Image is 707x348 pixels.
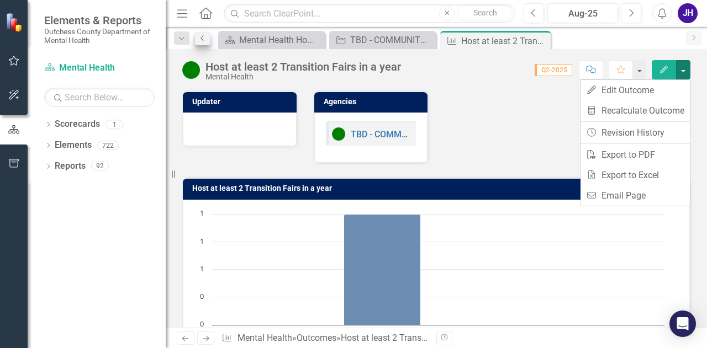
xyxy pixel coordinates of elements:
[192,98,291,106] h3: Updater
[350,33,433,47] div: TBD - COMMUNITY BASED SERVICES INC - Transition Planning - APG Funds - 19907
[324,98,423,106] h3: Agencies
[238,333,292,343] a: Mental Health
[341,333,495,343] div: Host at least 2 Transition Fairs in a year
[200,264,204,274] text: 1
[6,12,25,31] img: ClearPoint Strategy
[44,88,155,107] input: Search Below...
[192,184,684,192] h3: Host at least 2 Transition Fairs in a year
[547,3,618,23] button: Aug-25
[669,310,696,337] div: Open Intercom Messenger
[205,61,401,73] div: Host at least 2 Transition Fairs in a year
[97,141,119,150] div: 722
[581,100,690,121] a: Recalculate Outcome
[239,33,322,47] div: Mental Health Home Page
[461,34,548,48] div: Host at least 2 Transition Fairs in a year
[457,6,513,21] button: Search
[205,73,401,81] div: Mental Health
[44,62,155,74] a: Mental Health
[44,27,155,45] small: Dutchess County Department of Mental Health
[182,61,200,79] img: Active
[221,332,428,345] div: » »
[297,333,336,343] a: Outcomes
[55,160,86,173] a: Reports
[221,33,322,47] a: Mental Health Home Page
[581,185,690,206] a: Email Page
[581,144,690,165] a: Export to PDF
[44,14,155,27] span: Elements & Reports
[200,319,204,329] text: 0
[473,8,497,17] span: Search
[91,162,109,171] div: 92
[55,139,92,152] a: Elements
[55,118,100,131] a: Scorecards
[581,122,690,143] a: Revision History
[678,3,698,23] button: JH
[105,120,123,129] div: 1
[200,236,204,246] text: 1
[351,129,683,140] a: TBD - COMMUNITY BASED SERVICES INC - Transition Planning - APG Funds - 19907
[332,127,345,141] img: Active
[581,80,690,100] a: Edit Outcome
[551,7,614,20] div: Aug-25
[535,64,572,76] span: Q2-2025
[224,4,515,23] input: Search ClearPoint...
[344,214,421,325] path: Q2-2025, 1. Actual.
[200,208,204,218] text: 1
[581,165,690,185] a: Export to Excel
[332,33,433,47] a: TBD - COMMUNITY BASED SERVICES INC - Transition Planning - APG Funds - 19907
[200,291,204,301] text: 0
